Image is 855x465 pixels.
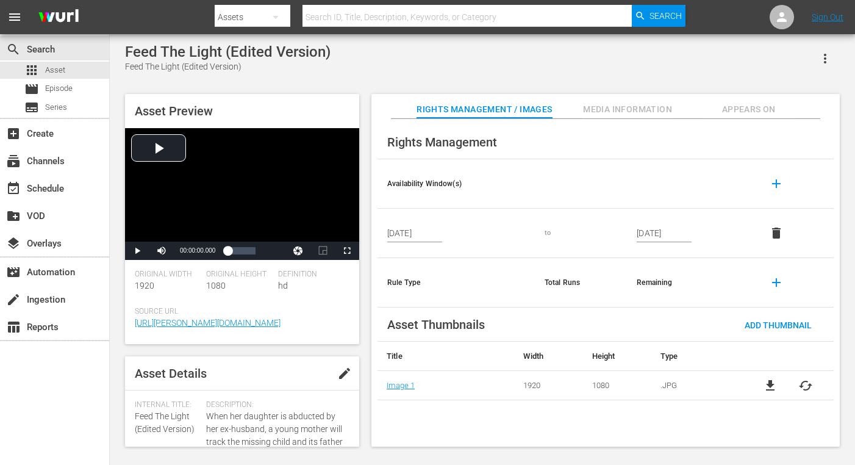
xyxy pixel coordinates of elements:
[583,371,651,400] td: 1080
[286,242,310,260] button: Jump To Time
[651,342,743,371] th: Type
[125,60,331,73] div: Feed The Light (Edited Version)
[135,400,200,410] span: Internal Title:
[135,411,195,434] span: Feed The Light (Edited Version)
[762,169,791,198] button: add
[206,270,271,279] span: Original Height
[769,226,784,240] span: delete
[582,102,673,117] span: Media Information
[514,371,582,400] td: 1920
[125,242,149,260] button: Play
[703,102,795,117] span: Appears On
[6,42,21,57] span: Search
[762,218,791,248] button: delete
[24,63,39,77] span: Asset
[135,318,281,328] a: [URL][PERSON_NAME][DOMAIN_NAME]
[387,135,497,150] span: Rights Management
[387,317,485,332] span: Asset Thumbnails
[45,82,73,95] span: Episode
[812,12,843,22] a: Sign Out
[6,236,21,251] span: Overlays
[763,378,778,393] a: file_download
[762,268,791,297] button: add
[377,258,535,308] th: Rule Type
[387,381,415,390] a: Image 1
[45,64,65,76] span: Asset
[135,281,154,290] span: 1920
[24,82,39,96] span: Episode
[45,101,67,114] span: Series
[149,242,174,260] button: Mute
[206,400,343,410] span: Description:
[7,10,22,24] span: menu
[6,265,21,279] span: Automation
[6,154,21,168] span: Channels
[735,314,821,336] button: Add Thumbnail
[377,342,514,371] th: Title
[632,5,685,27] button: Search
[278,270,343,279] span: Definition
[335,242,359,260] button: Fullscreen
[651,371,743,400] td: .JPG
[798,378,813,393] button: cached
[545,228,617,238] div: to
[6,209,21,223] span: VOD
[627,258,752,308] th: Remaining
[278,281,288,290] span: hd
[6,320,21,334] span: Reports
[514,342,582,371] th: Width
[135,270,200,279] span: Original Width
[180,247,215,254] span: 00:00:00.000
[769,275,784,290] span: add
[125,128,359,260] div: Video Player
[769,176,784,191] span: add
[29,3,88,32] img: ans4CAIJ8jUAAAAAAAAAAAAAAAAAAAAAAAAgQb4GAAAAAAAAAAAAAAAAAAAAAAAAJMjXAAAAAAAAAAAAAAAAAAAAAAAAgAT5G...
[337,366,352,381] span: edit
[6,126,21,141] span: Create
[649,5,682,27] span: Search
[735,320,821,330] span: Add Thumbnail
[6,181,21,196] span: Schedule
[6,292,21,307] span: Ingestion
[125,43,331,60] div: Feed The Light (Edited Version)
[227,247,256,254] div: Progress Bar
[417,102,552,117] span: Rights Management / Images
[135,366,207,381] span: Asset Details
[583,342,651,371] th: Height
[135,104,213,118] span: Asset Preview
[135,307,343,317] span: Source Url
[330,359,359,388] button: edit
[24,100,39,115] span: Series
[535,258,627,308] th: Total Runs
[310,242,335,260] button: Picture-in-Picture
[377,159,535,209] th: Availability Window(s)
[206,281,226,290] span: 1080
